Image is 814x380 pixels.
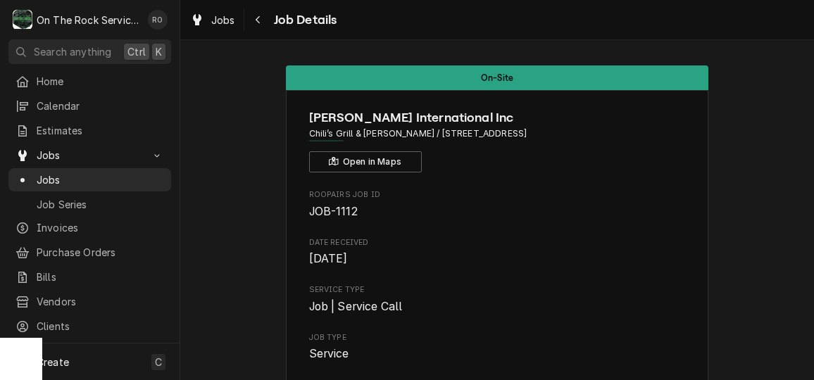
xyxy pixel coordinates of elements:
span: JOB-1112 [309,205,358,218]
span: Create [37,356,69,368]
span: Home [37,74,164,89]
a: Bills [8,265,171,289]
a: Clients [8,315,171,338]
a: Invoices [8,216,171,239]
span: Bills [37,270,164,284]
span: K [156,44,162,59]
a: Home [8,70,171,93]
div: On The Rock Services's Avatar [13,10,32,30]
span: Date Received [309,251,686,267]
span: Invoices [37,220,164,235]
span: Clients [37,319,164,334]
span: Job Type [309,332,686,343]
a: Job Series [8,193,171,216]
span: Roopairs Job ID [309,203,686,220]
span: Service Type [309,284,686,296]
span: Estimates [37,123,164,138]
div: Service Type [309,284,686,315]
span: [DATE] [309,252,348,265]
span: Job Series [37,197,164,212]
span: Vendors [37,294,164,309]
span: Calendar [37,99,164,113]
span: Name [309,108,686,127]
span: Search anything [34,44,111,59]
button: Search anythingCtrlK [8,39,171,64]
span: Service Type [309,298,686,315]
div: Client Information [309,108,686,172]
button: Open in Maps [309,151,422,172]
a: Go to Jobs [8,144,171,167]
span: Jobs [37,172,164,187]
span: Jobs [211,13,235,27]
span: Jobs [37,148,143,163]
span: Address [309,127,686,140]
a: Jobs [8,168,171,191]
div: O [13,10,32,30]
a: Calendar [8,94,171,118]
div: Status [286,65,708,90]
a: Purchase Orders [8,241,171,264]
span: Service [309,347,349,360]
span: C [155,355,162,369]
span: On-Site [481,73,513,82]
div: Job Type [309,332,686,362]
div: RO [148,10,168,30]
a: Estimates [8,119,171,142]
a: Vendors [8,290,171,313]
a: Go to Pricebook [8,339,171,362]
span: Job Details [270,11,337,30]
span: Job | Service Call [309,300,403,313]
a: Jobs [184,8,241,32]
button: Navigate back [247,8,270,31]
span: Roopairs Job ID [309,189,686,201]
span: Purchase Orders [37,245,164,260]
span: Date Received [309,237,686,248]
div: Rich Ortega's Avatar [148,10,168,30]
span: Ctrl [127,44,146,59]
div: Roopairs Job ID [309,189,686,220]
span: Job Type [309,346,686,362]
div: Date Received [309,237,686,267]
div: On The Rock Services [37,13,140,27]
